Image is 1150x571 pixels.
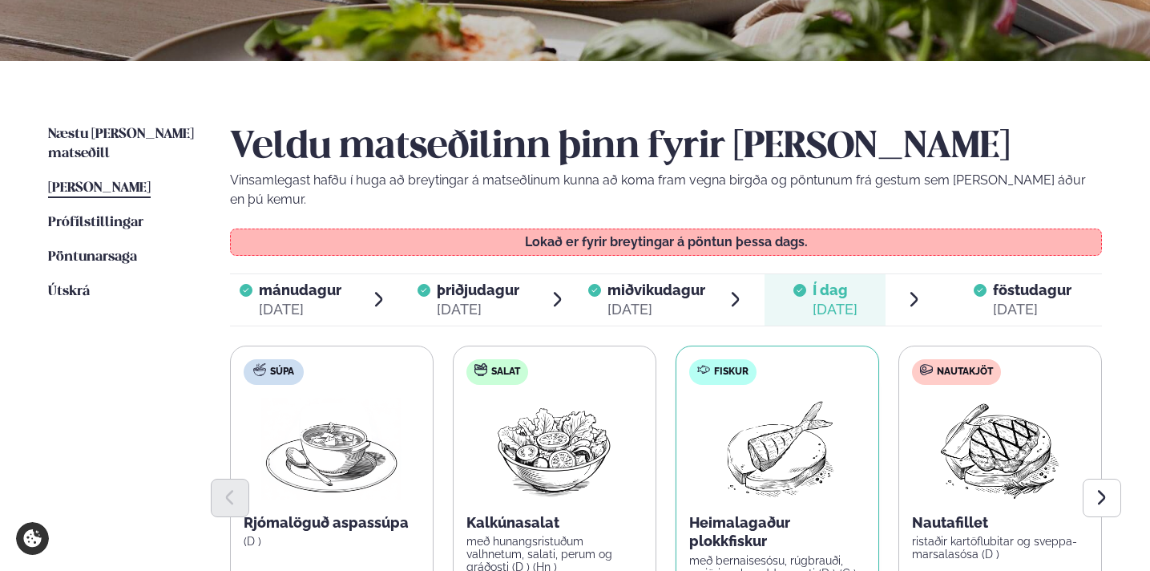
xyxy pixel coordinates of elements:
[607,300,705,319] div: [DATE]
[937,366,993,379] span: Nautakjöt
[48,125,198,164] a: Næstu [PERSON_NAME] matseðill
[48,216,143,229] span: Prófílstillingar
[230,125,1103,170] h2: Veldu matseðilinn þinn fyrir [PERSON_NAME]
[244,513,420,533] p: Rjómalöguð aspassúpa
[437,281,519,298] span: þriðjudagur
[993,300,1071,319] div: [DATE]
[244,535,420,548] p: (D )
[607,281,705,298] span: miðvikudagur
[483,398,625,500] img: Salad.png
[48,285,90,298] span: Útskrá
[48,213,143,233] a: Prófílstillingar
[48,248,137,267] a: Pöntunarsaga
[929,398,1071,500] img: Beef-Meat.png
[48,179,151,198] a: [PERSON_NAME]
[437,300,519,319] div: [DATE]
[259,281,341,298] span: mánudagur
[813,300,857,319] div: [DATE]
[261,398,402,500] img: Soup.png
[253,363,266,376] img: soup.svg
[697,363,710,376] img: fish.svg
[48,282,90,302] a: Útskrá
[474,363,487,376] img: salad.svg
[706,398,848,500] img: Fish.png
[211,479,249,517] button: Previous slide
[491,366,520,379] span: Salat
[48,250,137,264] span: Pöntunarsaga
[993,281,1071,298] span: föstudagur
[246,236,1085,249] p: Lokað er fyrir breytingar á pöntun þessa dags.
[912,513,1088,533] p: Nautafillet
[714,366,749,379] span: Fiskur
[270,366,294,379] span: Súpa
[912,535,1088,561] p: ristaðir kartöflubitar og sveppa- marsalasósa (D )
[230,171,1103,209] p: Vinsamlegast hafðu í huga að breytingar á matseðlinum kunna að koma fram vegna birgða og pöntunum...
[920,363,933,376] img: beef.svg
[48,181,151,195] span: [PERSON_NAME]
[48,128,194,160] span: Næstu [PERSON_NAME] matseðill
[259,300,341,319] div: [DATE]
[689,513,866,552] p: Heimalagaður plokkfiskur
[1083,479,1121,517] button: Next slide
[813,281,857,300] span: Í dag
[16,522,49,555] a: Cookie settings
[466,513,643,533] p: Kalkúnasalat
